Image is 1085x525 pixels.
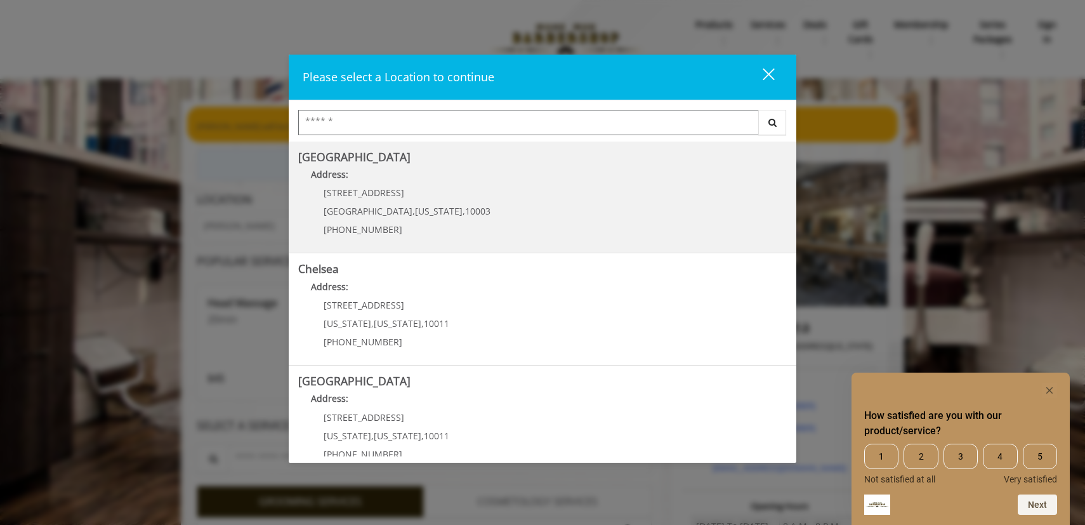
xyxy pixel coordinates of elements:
b: [GEOGRAPHIC_DATA] [298,149,411,164]
button: Hide survey [1042,383,1057,398]
span: , [421,317,424,329]
b: Address: [311,281,348,293]
span: , [371,317,374,329]
span: [STREET_ADDRESS] [324,299,404,311]
span: [PHONE_NUMBER] [324,223,402,236]
span: [PHONE_NUMBER] [324,448,402,460]
div: Center Select [298,110,787,142]
b: Chelsea [298,261,339,276]
span: [PHONE_NUMBER] [324,336,402,348]
span: [US_STATE] [324,317,371,329]
span: [GEOGRAPHIC_DATA] [324,205,412,217]
span: [US_STATE] [415,205,463,217]
span: [STREET_ADDRESS] [324,187,404,199]
h2: How satisfied are you with our product/service? Select an option from 1 to 5, with 1 being Not sa... [864,408,1057,439]
span: 10011 [424,430,449,442]
span: Not satisfied at all [864,474,935,484]
span: 3 [944,444,978,469]
b: [GEOGRAPHIC_DATA] [298,373,411,389]
b: Address: [311,392,348,404]
button: close dialog [739,64,782,90]
span: [US_STATE] [324,430,371,442]
span: , [463,205,465,217]
span: [US_STATE] [374,430,421,442]
span: 4 [983,444,1017,469]
i: Search button [765,118,780,127]
div: close dialog [748,67,773,86]
span: 2 [904,444,938,469]
span: , [421,430,424,442]
span: , [412,205,415,217]
span: , [371,430,374,442]
button: Next question [1018,495,1057,515]
span: Please select a Location to continue [303,69,494,84]
span: 1 [864,444,898,469]
div: How satisfied are you with our product/service? Select an option from 1 to 5, with 1 being Not sa... [864,383,1057,515]
span: [US_STATE] [374,317,421,329]
span: 5 [1023,444,1057,469]
div: How satisfied are you with our product/service? Select an option from 1 to 5, with 1 being Not sa... [864,444,1057,484]
span: 10011 [424,317,449,329]
span: [STREET_ADDRESS] [324,411,404,423]
span: Very satisfied [1004,474,1057,484]
span: 10003 [465,205,490,217]
b: Address: [311,168,348,180]
input: Search Center [298,110,759,135]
